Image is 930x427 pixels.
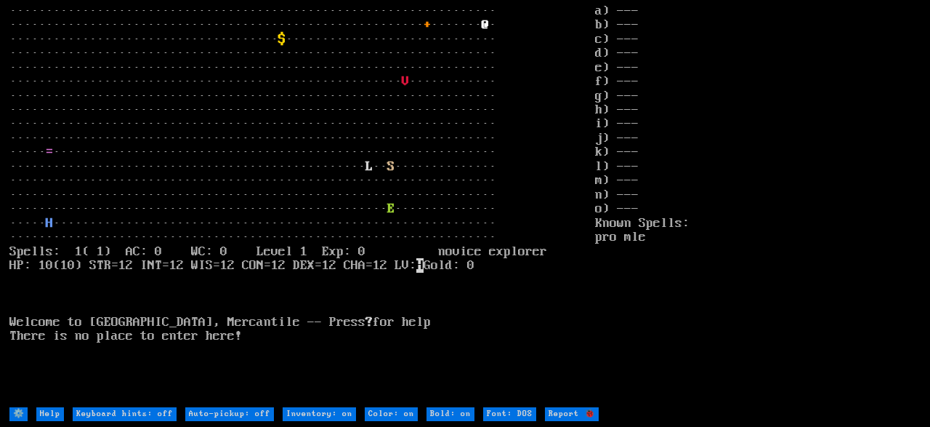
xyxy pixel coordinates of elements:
input: Inventory: on [283,407,356,421]
input: Color: on [365,407,418,421]
input: ⚙️ [9,407,28,421]
font: + [424,17,431,32]
font: L [365,159,373,174]
font: S [387,159,395,174]
larn: ··································································· ·····························... [9,4,595,406]
input: Auto-pickup: off [185,407,274,421]
stats: a) --- b) --- c) --- d) --- e) --- f) --- g) --- h) --- i) --- j) --- k) --- l) --- m) --- n) ---... [595,4,921,406]
font: @ [482,17,489,32]
input: Bold: on [426,407,474,421]
input: Report 🐞 [545,407,599,421]
input: Font: DOS [483,407,536,421]
input: Keyboard hints: off [73,407,177,421]
font: = [46,145,53,159]
input: Help [36,407,64,421]
mark: H [416,258,424,273]
font: V [402,74,409,89]
font: E [387,201,395,216]
b: ? [365,315,373,330]
font: $ [278,32,286,47]
font: H [46,216,53,231]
